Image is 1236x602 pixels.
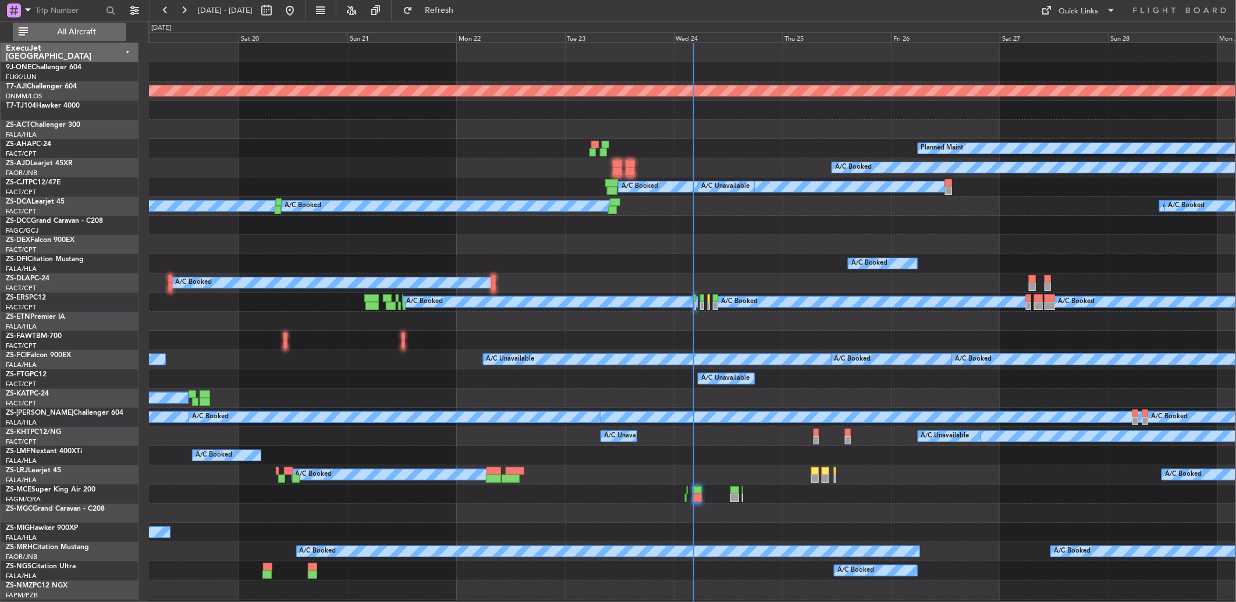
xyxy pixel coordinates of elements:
[6,130,37,139] a: FALA/HLA
[6,486,95,493] a: ZS-MCESuper King Air 200
[6,399,36,408] a: FACT/CPT
[6,256,84,263] a: ZS-DFICitation Mustang
[6,371,47,378] a: ZS-FTGPC12
[486,351,535,368] div: A/C Unavailable
[1036,1,1122,20] button: Quick Links
[285,197,321,215] div: A/C Booked
[151,23,171,33] div: [DATE]
[300,543,336,560] div: A/C Booked
[6,361,37,369] a: FALA/HLA
[6,198,65,205] a: ZS-DCALearjet 45
[6,141,32,148] span: ZS-AHA
[415,6,464,15] span: Refresh
[175,274,212,291] div: A/C Booked
[6,207,36,216] a: FACT/CPT
[721,293,758,311] div: A/C Booked
[6,476,37,485] a: FALA/HLA
[6,544,89,551] a: ZS-MRHCitation Mustang
[6,102,36,109] span: T7-TJ104
[6,429,30,436] span: ZS-KHT
[1151,408,1188,426] div: A/C Booked
[6,409,123,416] a: ZS-[PERSON_NAME]Challenger 604
[35,2,102,19] input: Trip Number
[196,447,232,464] div: A/C Booked
[6,275,49,282] a: ZS-DLAPC-24
[6,352,27,359] span: ZS-FCI
[6,457,37,465] a: FALA/HLA
[6,122,30,129] span: ZS-ACT
[30,28,123,36] span: All Aircraft
[6,563,31,570] span: ZS-NGS
[6,73,37,81] a: FLKK/LUN
[6,467,28,474] span: ZS-LRJ
[6,245,36,254] a: FACT/CPT
[851,255,888,272] div: A/C Booked
[835,159,872,176] div: A/C Booked
[6,322,37,331] a: FALA/HLA
[674,32,783,42] div: Wed 24
[192,408,229,426] div: A/C Booked
[6,553,37,561] a: FAOR/JNB
[1000,32,1109,42] div: Sat 27
[6,390,30,397] span: ZS-KAT
[6,294,29,301] span: ZS-ERS
[6,591,38,600] a: FAPM/PZB
[6,418,37,427] a: FALA/HLA
[6,284,36,293] a: FACT/CPT
[6,505,33,512] span: ZS-MGC
[6,83,27,90] span: T7-AJI
[6,533,37,542] a: FALA/HLA
[701,370,750,387] div: A/C Unavailable
[130,32,239,42] div: Fri 19
[295,466,332,483] div: A/C Booked
[6,409,73,416] span: ZS-[PERSON_NAME]
[1109,32,1217,42] div: Sun 28
[6,226,38,235] a: FAGC/GCJ
[6,160,30,167] span: ZS-AJD
[6,495,41,504] a: FAGM/QRA
[6,314,30,320] span: ZS-ETN
[6,486,31,493] span: ZS-MCE
[6,275,30,282] span: ZS-DLA
[1163,197,1199,215] div: A/C Booked
[6,380,36,389] a: FACT/CPT
[6,352,71,359] a: ZS-FCIFalcon 900EX
[921,140,964,157] div: Planned Maint
[6,169,37,177] a: FAOR/JNB
[406,293,443,311] div: A/C Booked
[6,314,65,320] a: ZS-ETNPremier IA
[955,351,992,368] div: A/C Booked
[6,341,36,350] a: FACT/CPT
[239,32,347,42] div: Sat 20
[6,122,80,129] a: ZS-ACTChallenger 300
[6,218,103,225] a: ZS-DCCGrand Caravan - C208
[1058,293,1095,311] div: A/C Booked
[6,467,61,474] a: ZS-LRJLearjet 45
[6,582,33,589] span: ZS-NMZ
[6,333,32,340] span: ZS-FAW
[1054,543,1091,560] div: A/C Booked
[6,237,74,244] a: ZS-DEXFalcon 900EX
[6,525,78,532] a: ZS-MIGHawker 900XP
[891,32,1000,42] div: Fri 26
[6,92,42,101] a: DNMM/LOS
[6,256,27,263] span: ZS-DFI
[6,218,31,225] span: ZS-DCC
[6,160,73,167] a: ZS-AJDLearjet 45XR
[1165,466,1202,483] div: A/C Booked
[6,390,49,397] a: ZS-KATPC-24
[6,188,36,197] a: FACT/CPT
[834,351,871,368] div: A/C Booked
[347,32,456,42] div: Sun 21
[6,83,77,90] a: T7-AJIChallenger 604
[6,525,30,532] span: ZS-MIG
[6,505,105,512] a: ZS-MGCGrand Caravan - C208
[6,64,31,71] span: 9J-ONE
[13,23,126,41] button: All Aircraft
[6,333,62,340] a: ZS-FAWTBM-700
[1168,197,1205,215] div: A/C Booked
[621,178,658,195] div: A/C Booked
[6,563,76,570] a: ZS-NGSCitation Ultra
[921,428,969,445] div: A/C Unavailable
[701,178,750,195] div: A/C Unavailable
